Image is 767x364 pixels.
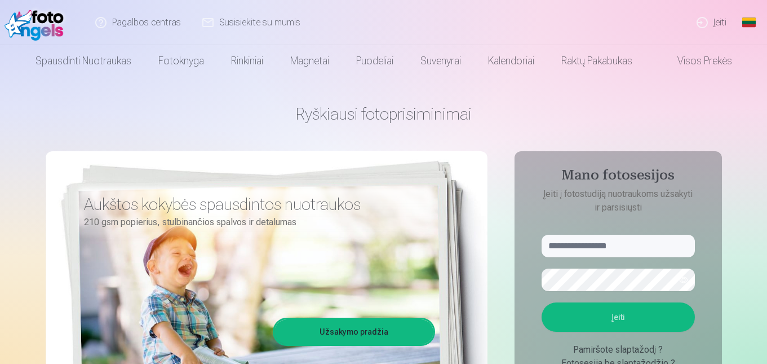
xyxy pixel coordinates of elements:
h1: Ryškiausi fotoprisiminimai [46,104,722,124]
div: Pamiršote slaptažodį ? [542,343,695,357]
a: Puodeliai [343,45,407,77]
p: Įeiti į fotostudiją nuotraukoms užsakyti ir parsisiųsti [530,187,706,214]
button: Įeiti [542,302,695,332]
a: Fotoknyga [145,45,218,77]
a: Visos prekės [646,45,746,77]
a: Kalendoriai [475,45,548,77]
img: /fa2 [5,5,69,41]
a: Suvenyrai [407,45,475,77]
a: Užsakymo pradžia [274,319,433,344]
p: 210 gsm popierius, stulbinančios spalvos ir detalumas [84,214,427,230]
h4: Mano fotosesijos [530,167,706,187]
a: Rinkiniai [218,45,277,77]
a: Magnetai [277,45,343,77]
a: Spausdinti nuotraukas [22,45,145,77]
h3: Aukštos kokybės spausdintos nuotraukos [84,194,427,214]
a: Raktų pakabukas [548,45,646,77]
